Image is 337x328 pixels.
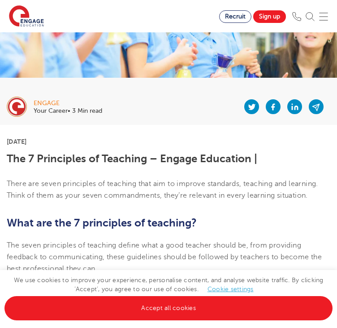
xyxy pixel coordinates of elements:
[306,12,315,21] img: Search
[292,12,301,21] img: Phone
[253,10,286,23] a: Sign up
[7,217,197,229] b: What are the 7 principles of teaching?
[7,178,330,202] p: There are seven principles of teaching that aim to improve standards, teaching and learning. Thin...
[7,138,330,145] p: [DATE]
[319,12,328,21] img: Mobile Menu
[34,108,102,114] p: Your Career• 3 Min read
[7,153,330,164] h1: The 7 Principles of Teaching – Engage Education |
[7,241,322,273] span: The seven principles of teaching define what a good teacher should be, from providing feedback to...
[207,286,254,293] a: Cookie settings
[225,13,246,20] span: Recruit
[4,296,333,320] a: Accept all cookies
[34,100,102,106] div: engage
[219,10,251,23] a: Recruit
[4,277,333,311] span: We use cookies to improve your experience, personalise content, and analyse website traffic. By c...
[9,5,44,28] img: Engage Education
